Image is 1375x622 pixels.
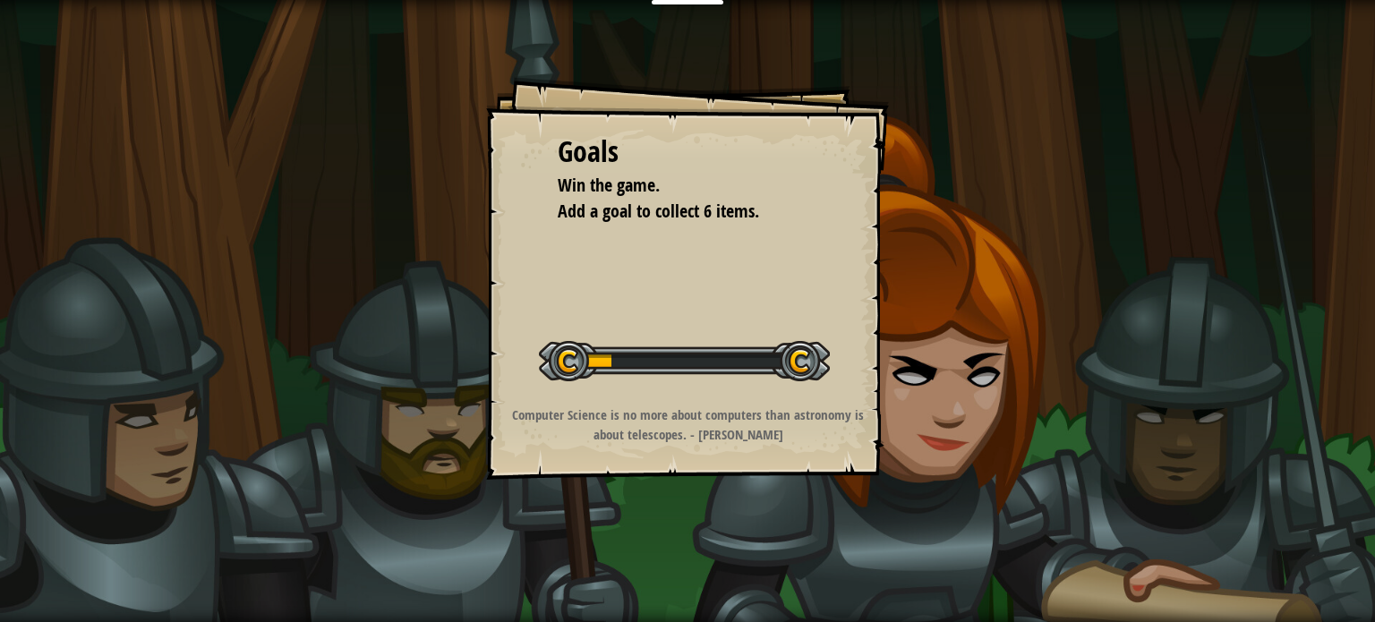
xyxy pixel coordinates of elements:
strong: Computer Science is no more about computers than astronomy is about telescopes. - [PERSON_NAME] [512,405,864,443]
div: Goals [558,132,817,173]
span: Win the game. [558,173,660,197]
li: Add a goal to collect 6 items. [535,199,813,225]
span: Add a goal to collect 6 items. [558,199,759,223]
li: Win the game. [535,173,813,199]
